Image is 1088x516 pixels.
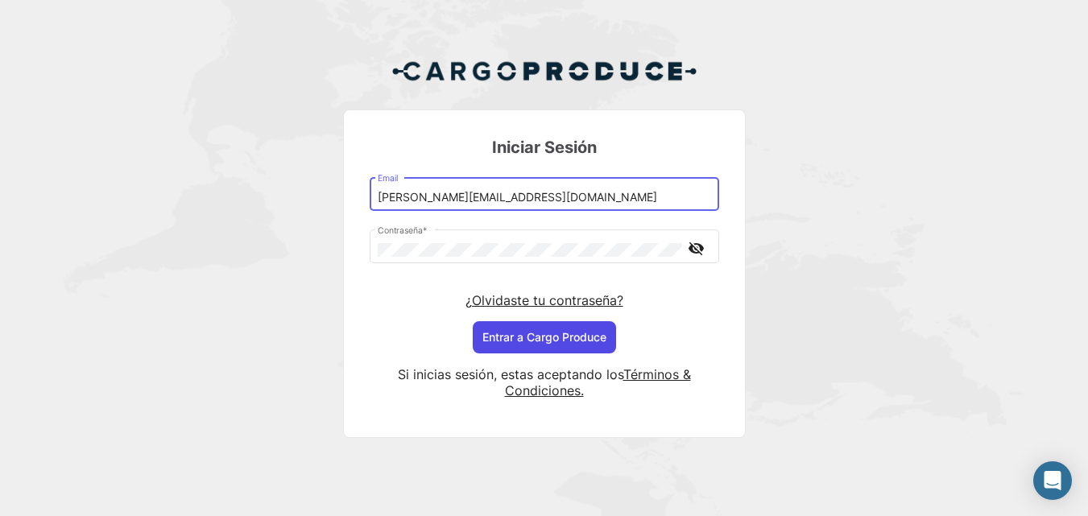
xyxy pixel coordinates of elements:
[505,366,691,398] a: Términos & Condiciones.
[370,136,719,159] h3: Iniciar Sesión
[378,191,710,204] input: Email
[465,292,623,308] a: ¿Olvidaste tu contraseña?
[687,238,706,258] mat-icon: visibility_off
[473,321,616,353] button: Entrar a Cargo Produce
[1033,461,1072,500] div: Abrir Intercom Messenger
[391,52,697,90] img: Cargo Produce Logo
[398,366,623,382] span: Si inicias sesión, estas aceptando los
